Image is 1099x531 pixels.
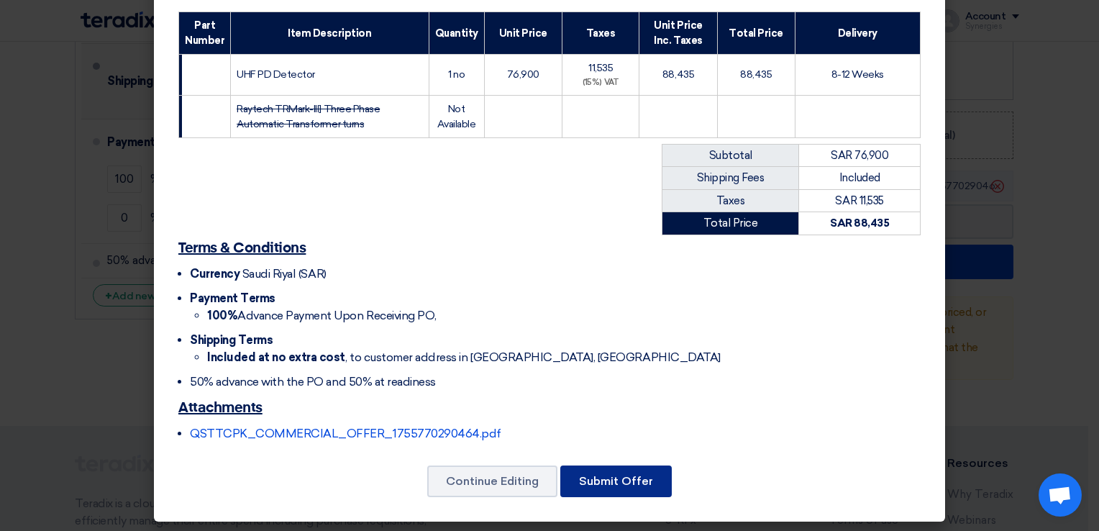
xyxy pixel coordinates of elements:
th: Unit Price [484,12,562,55]
u: Attachments [178,401,263,415]
span: Advance Payment Upon Receiving PO, [207,309,437,322]
span: Not Available [437,103,476,130]
span: 1 no [448,68,465,81]
span: 11,535 [588,62,613,74]
td: Shipping Fees [662,167,799,190]
button: Submit Offer [560,466,672,497]
th: Total Price [717,12,795,55]
td: Subtotal [662,144,799,167]
span: Currency [190,267,240,281]
u: Terms & Conditions [178,241,306,255]
span: Saudi Riyal (SAR) [242,267,327,281]
span: SAR 11,535 [835,194,883,207]
span: 88,435 [662,68,694,81]
button: Continue Editing [427,466,557,497]
span: 88,435 [740,68,772,81]
strike: Raytech TRMark-III] Three Phase Automatic Transformer turns [237,103,380,130]
span: Included [839,171,880,184]
td: SAR 76,900 [799,144,921,167]
td: Total Price [662,212,799,235]
span: UHF PD Detector [237,68,315,81]
strong: Included at no extra cost [207,350,345,364]
strong: SAR 88,435 [830,217,889,230]
a: QSTTCPK_COMMERCIAL_OFFER_1755770290464.pdf [190,427,501,440]
th: Part Number [179,12,231,55]
span: Payment Terms [190,291,275,305]
li: 50% advance with the PO and 50% at readiness [190,373,921,391]
a: Open chat [1039,473,1082,517]
th: Taxes [562,12,639,55]
span: Shipping Terms [190,333,273,347]
th: Delivery [795,12,920,55]
th: Unit Price Inc. Taxes [639,12,717,55]
strong: 100% [207,309,237,322]
div: (15%) VAT [568,77,633,89]
span: 8-12 Weeks [831,68,884,81]
th: Item Description [231,12,429,55]
th: Quantity [429,12,484,55]
li: , to customer address in [GEOGRAPHIC_DATA], [GEOGRAPHIC_DATA] [207,349,921,366]
td: Taxes [662,189,799,212]
span: 76,900 [507,68,539,81]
